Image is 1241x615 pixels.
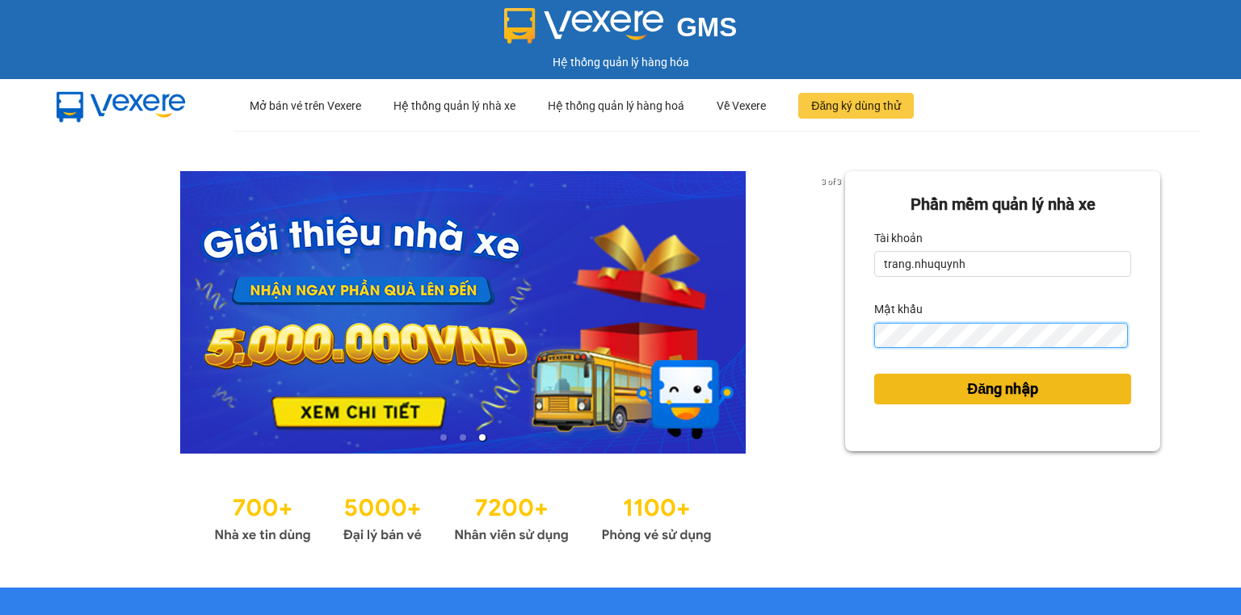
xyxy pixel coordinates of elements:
div: Mở bán vé trên Vexere [250,80,361,132]
div: Hệ thống quản lý nhà xe [393,80,515,132]
input: Tài khoản [874,251,1131,277]
li: slide item 2 [460,434,466,441]
a: GMS [504,24,738,37]
div: Về Vexere [717,80,766,132]
img: mbUUG5Q.png [40,79,202,132]
div: Hệ thống quản lý hàng hoá [548,80,684,132]
label: Tài khoản [874,225,923,251]
label: Mật khẩu [874,296,923,322]
li: slide item 3 [479,434,486,441]
button: previous slide / item [81,171,103,454]
div: Phần mềm quản lý nhà xe [874,192,1131,217]
button: next slide / item [822,171,845,454]
button: Đăng ký dùng thử [798,93,914,119]
input: Mật khẩu [874,323,1128,349]
li: slide item 1 [440,434,447,441]
div: Hệ thống quản lý hàng hóa [4,53,1237,71]
img: Statistics.png [214,486,712,547]
span: GMS [676,12,737,42]
button: Đăng nhập [874,374,1131,404]
p: 3 of 3 [817,171,845,192]
span: Đăng ký dùng thử [811,97,901,115]
span: Đăng nhập [967,378,1038,400]
img: logo 2 [504,8,664,44]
